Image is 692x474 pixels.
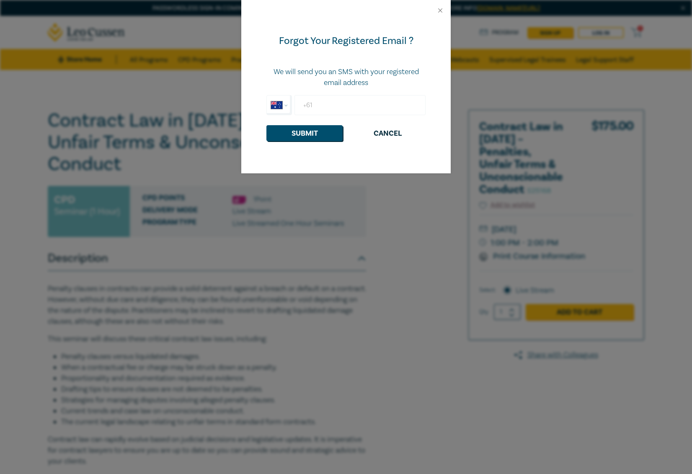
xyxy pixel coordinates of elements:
[266,67,426,88] p: We will send you an SMS with your registered email address
[266,125,343,141] button: Submit
[436,7,444,14] button: Close
[349,125,426,141] button: Cancel
[294,95,426,115] input: Enter Mobile number
[266,34,426,48] div: Forgot Your Registered Email ?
